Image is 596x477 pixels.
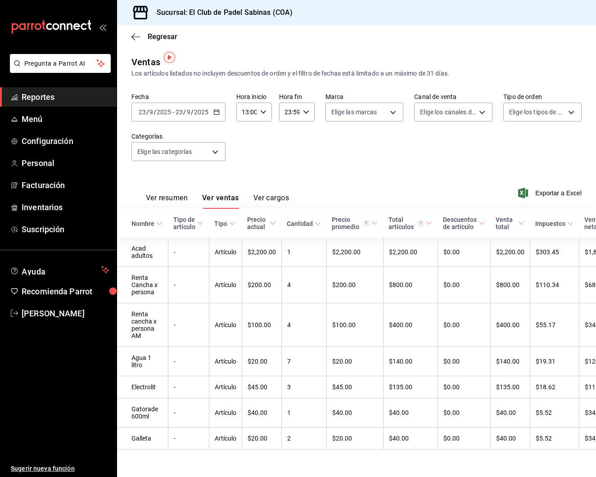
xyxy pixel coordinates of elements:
[117,267,168,303] td: Renta Cancha x persona
[99,23,106,31] button: open_drawer_menu
[326,347,383,376] td: $20.00
[490,347,530,376] td: $140.00
[154,108,156,116] span: /
[146,193,289,209] div: navigation tabs
[209,267,242,303] td: Artículo
[325,94,404,100] label: Marca
[173,216,195,230] div: Tipo de artículo
[131,133,226,139] label: Categorías
[137,147,192,156] span: Elige las categorías
[383,427,438,450] td: $40.00
[10,54,111,73] button: Pregunta a Parrot AI
[242,427,281,450] td: $20.00
[168,238,209,267] td: -
[535,220,573,227] span: Impuestos
[281,238,326,267] td: 1
[443,216,477,230] div: Descuentos de artículo
[168,267,209,303] td: -
[22,157,109,169] span: Personal
[175,108,183,116] input: --
[247,216,276,230] span: Precio actual
[117,427,168,450] td: Galleta
[496,216,524,230] span: Venta total
[209,398,242,427] td: Artículo
[281,427,326,450] td: 2
[236,94,272,100] label: Hora inicio
[173,216,203,230] span: Tipo de artículo
[281,267,326,303] td: 4
[22,179,109,191] span: Facturación
[326,376,383,398] td: $45.00
[530,303,579,347] td: $55.17
[186,108,191,116] input: --
[117,238,168,267] td: Acad adultos
[242,376,281,398] td: $45.00
[326,267,383,303] td: $200.00
[131,32,177,41] button: Regresar
[131,94,226,100] label: Fecha
[131,220,163,227] span: Nombre
[438,398,490,427] td: $0.00
[168,398,209,427] td: -
[509,108,565,117] span: Elige los tipos de orden
[209,238,242,267] td: Artículo
[172,108,174,116] span: -
[209,347,242,376] td: Artículo
[138,108,146,116] input: --
[242,267,281,303] td: $200.00
[417,220,424,227] svg: El total artículos considera cambios de precios en los artículos así como costos adicionales por ...
[326,238,383,267] td: $2,200.00
[443,216,485,230] span: Descuentos de artículo
[22,285,109,297] span: Recomienda Parrot
[117,303,168,347] td: Renta cancha x persona AM
[490,267,530,303] td: $800.00
[209,427,242,450] td: Artículo
[438,238,490,267] td: $0.00
[496,216,516,230] div: Venta total
[420,108,476,117] span: Elige los canales de venta
[22,223,109,235] span: Suscripción
[281,376,326,398] td: 3
[131,220,154,227] div: Nombre
[490,238,530,267] td: $2,200.00
[117,347,168,376] td: Agua 1 litro
[22,201,109,213] span: Inventarios
[194,108,209,116] input: ----
[383,347,438,376] td: $140.00
[22,113,109,125] span: Menú
[281,398,326,427] td: 1
[490,376,530,398] td: $135.00
[22,135,109,147] span: Configuración
[363,220,370,227] svg: Precio promedio = Total artículos / cantidad
[242,238,281,267] td: $2,200.00
[209,303,242,347] td: Artículo
[191,108,194,116] span: /
[253,193,289,209] button: Ver cargos
[520,188,582,198] button: Exportar a Excel
[209,376,242,398] td: Artículo
[438,427,490,450] td: $0.00
[22,265,98,275] span: Ayuda
[490,427,530,450] td: $40.00
[287,220,321,227] span: Cantidad
[168,376,209,398] td: -
[149,108,154,116] input: --
[156,108,172,116] input: ----
[202,193,239,209] button: Ver ventas
[168,427,209,450] td: -
[530,376,579,398] td: $18.62
[279,94,315,100] label: Hora fin
[117,376,168,398] td: Electrolit
[287,220,313,227] div: Cantidad
[535,220,565,227] div: Impuestos
[438,376,490,398] td: $0.00
[24,59,97,68] span: Pregunta a Parrot AI
[332,216,370,230] div: Precio promedio
[131,55,160,69] div: Ventas
[281,303,326,347] td: 4
[242,398,281,427] td: $40.00
[117,398,168,427] td: Gatorade 600ml
[326,427,383,450] td: $20.00
[168,347,209,376] td: -
[168,303,209,347] td: -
